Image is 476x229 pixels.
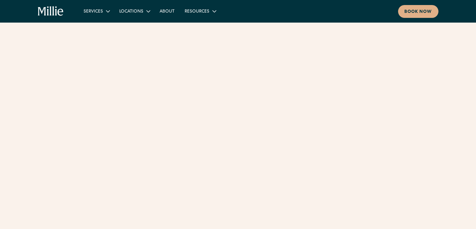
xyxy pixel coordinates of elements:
[180,6,221,16] div: Resources
[119,8,143,15] div: Locations
[155,6,180,16] a: About
[79,6,114,16] div: Services
[398,5,438,18] a: Book now
[404,9,432,15] div: Book now
[114,6,155,16] div: Locations
[38,6,64,16] a: home
[185,8,209,15] div: Resources
[84,8,103,15] div: Services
